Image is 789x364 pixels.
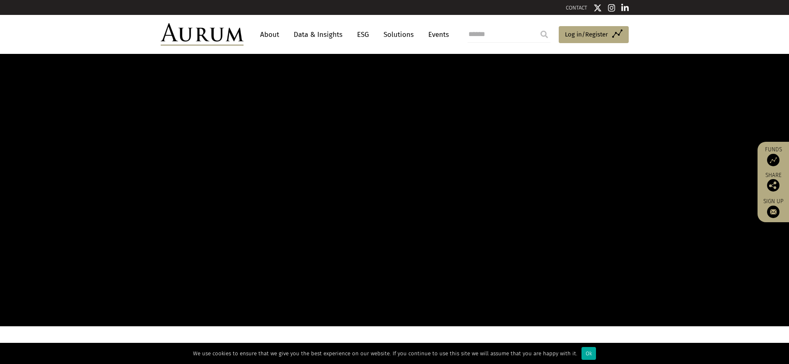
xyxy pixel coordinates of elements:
[762,172,785,192] div: Share
[536,26,553,43] input: Submit
[767,154,779,166] img: Access Funds
[161,23,244,46] img: Aurum
[379,27,418,42] a: Solutions
[353,27,373,42] a: ESG
[559,26,629,44] a: Log in/Register
[767,179,779,192] img: Share this post
[594,4,602,12] img: Twitter icon
[290,27,347,42] a: Data & Insights
[565,29,608,39] span: Log in/Register
[762,198,785,218] a: Sign up
[608,4,615,12] img: Instagram icon
[566,5,587,11] a: CONTACT
[762,146,785,166] a: Funds
[581,347,596,360] div: Ok
[424,27,449,42] a: Events
[767,206,779,218] img: Sign up to our newsletter
[256,27,283,42] a: About
[621,4,629,12] img: Linkedin icon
